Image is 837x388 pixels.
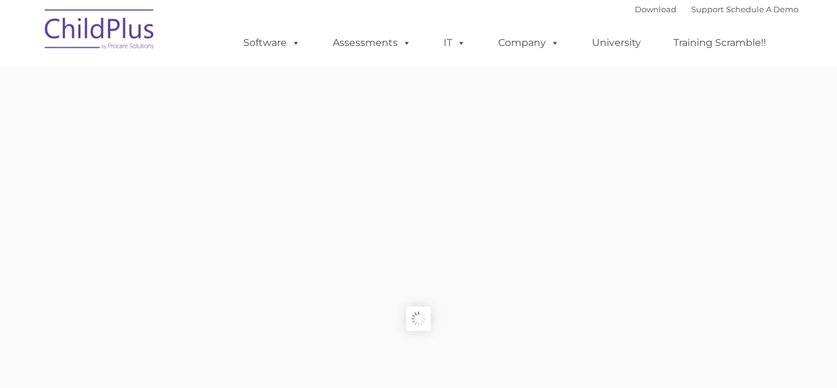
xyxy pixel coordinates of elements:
[320,31,423,55] a: Assessments
[431,31,478,55] a: IT
[486,31,572,55] a: Company
[726,4,798,14] a: Schedule A Demo
[635,4,798,14] font: |
[231,31,312,55] a: Software
[580,31,653,55] a: University
[39,1,161,62] img: ChildPlus by Procare Solutions
[661,31,778,55] a: Training Scramble!!
[691,4,724,14] a: Support
[635,4,676,14] a: Download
